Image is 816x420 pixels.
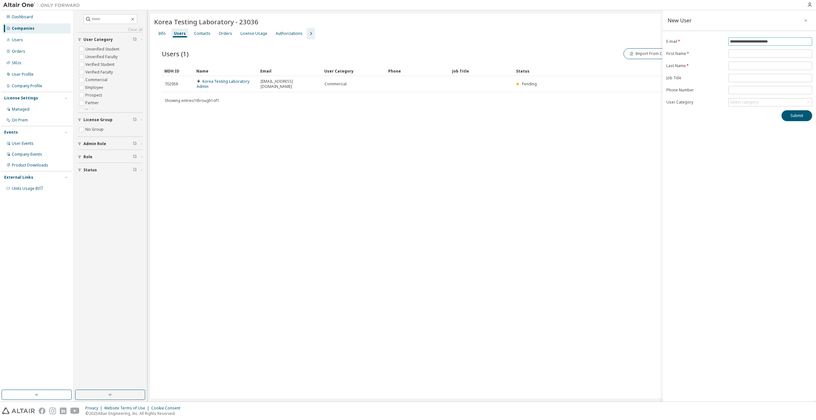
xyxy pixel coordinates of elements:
label: Unverified Faculty [85,53,119,61]
label: Unverified Student [85,45,121,53]
div: Contacts [194,31,210,36]
span: Clear filter [133,117,137,122]
label: Verified Student [85,61,116,68]
label: E-mail [666,39,725,44]
span: Role [83,154,92,159]
div: License Usage [240,31,267,36]
a: Clear all [78,27,143,32]
span: Admin Role [83,141,106,146]
span: Showing entries 1 through 1 of 1 [165,98,219,103]
span: [EMAIL_ADDRESS][DOMAIN_NAME] [261,79,319,89]
div: Managed [12,107,29,112]
div: Users [174,31,186,36]
div: Authorizations [276,31,302,36]
div: Events [4,130,18,135]
span: User Category [83,37,113,42]
div: Website Terms of Use [104,406,151,411]
label: Job Title [666,75,725,81]
span: Clear filter [133,141,137,146]
div: Company Events [12,152,42,157]
a: Korea Testing Laboratory Admin [197,79,249,89]
label: User Category [666,100,725,105]
button: Submit [781,110,812,121]
div: User Events [12,141,34,146]
label: Employee [85,84,105,91]
div: Cookie Consent [151,406,184,411]
span: Clear filter [133,167,137,173]
div: License Settings [4,96,38,101]
label: Prospect [85,91,103,99]
label: Trial [85,107,95,114]
p: © 2025 Altair Engineering, Inc. All Rights Reserved. [85,411,184,416]
div: Company Profile [12,83,42,89]
label: Phone Number [666,88,725,93]
div: Name [196,66,255,76]
div: Orders [219,31,232,36]
label: Last Name [666,63,725,68]
div: Product Downloads [12,163,48,168]
span: Korea Testing Laboratory - 23036 [154,17,258,26]
span: Pending [522,81,537,87]
img: Altair One [3,2,83,8]
div: User Profile [12,72,34,77]
button: Import From CSV [624,48,672,59]
button: Role [78,150,143,164]
div: Select category [729,98,812,106]
div: Users [12,37,23,43]
label: First Name [666,51,725,56]
label: Commercial [85,76,109,84]
label: Verified Faculty [85,68,114,76]
div: MDH ID [164,66,191,76]
div: External Links [4,175,33,180]
div: Job Title [452,66,511,76]
label: Partner [85,99,100,107]
button: Status [78,163,143,177]
div: On Prem [12,118,28,123]
div: Info [158,31,166,36]
div: Orders [12,49,25,54]
div: Email [260,66,319,76]
img: instagram.svg [49,408,56,414]
button: Admin Role [78,137,143,151]
span: Units Usage BI [12,186,43,191]
span: Status [83,167,97,173]
img: facebook.svg [39,408,45,414]
img: altair_logo.svg [2,408,35,414]
div: Status [516,66,763,76]
span: License Group [83,117,113,122]
label: No Group [85,126,105,133]
img: youtube.svg [70,408,80,414]
div: Privacy [85,406,104,411]
span: Users (1) [162,49,189,58]
span: Clear filter [133,154,137,159]
div: User Category [324,66,383,76]
div: Select category [730,100,758,105]
div: SKUs [12,60,21,66]
button: License Group [78,113,143,127]
span: Clear filter [133,37,137,42]
img: linkedin.svg [60,408,67,414]
span: 702958 [165,82,178,87]
div: New User [668,18,692,23]
div: Phone [388,66,447,76]
span: Commercial [325,82,347,87]
div: Companies [12,26,35,31]
button: User Category [78,33,143,47]
div: Dashboard [12,14,33,19]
